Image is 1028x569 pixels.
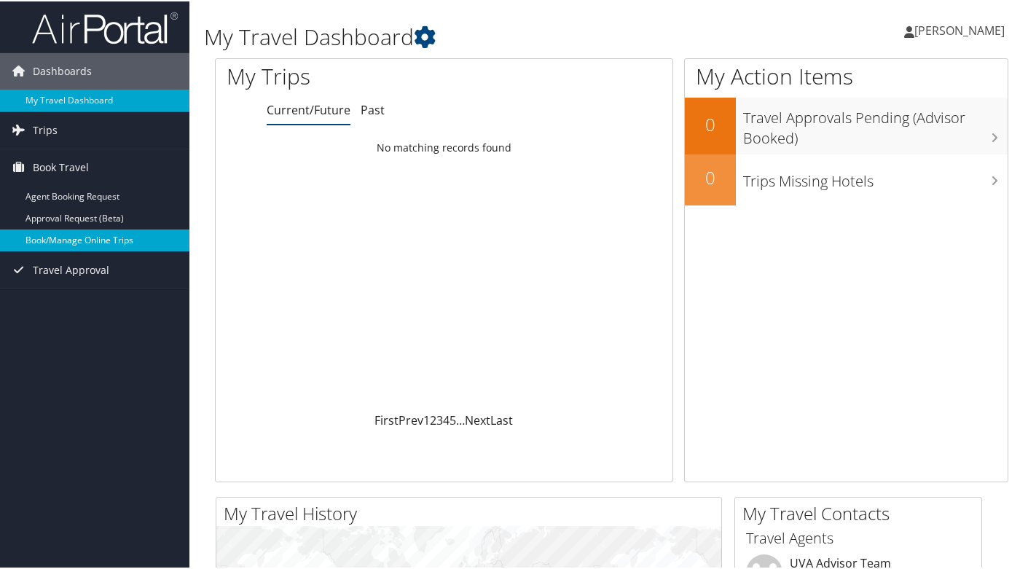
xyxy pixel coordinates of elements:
a: Next [465,411,490,427]
h2: My Travel History [224,500,721,525]
a: 1 [423,411,430,427]
h2: My Travel Contacts [742,500,981,525]
a: 3 [436,411,443,427]
a: 0Trips Missing Hotels [685,153,1008,204]
a: Current/Future [267,101,350,117]
a: 4 [443,411,450,427]
h2: 0 [685,164,736,189]
span: Trips [33,111,58,147]
span: … [456,411,465,427]
a: [PERSON_NAME] [904,7,1019,51]
h1: My Trips [227,60,471,90]
a: Prev [399,411,423,427]
span: Dashboards [33,52,92,88]
h3: Trips Missing Hotels [743,162,1008,190]
a: 0Travel Approvals Pending (Advisor Booked) [685,96,1008,152]
a: 2 [430,411,436,427]
img: airportal-logo.png [32,9,178,44]
h1: My Travel Dashboard [204,20,748,51]
h3: Travel Agents [746,527,970,547]
a: 5 [450,411,456,427]
span: Book Travel [33,148,89,184]
a: Last [490,411,513,427]
h1: My Action Items [685,60,1008,90]
a: First [374,411,399,427]
a: Past [361,101,385,117]
h2: 0 [685,111,736,136]
span: [PERSON_NAME] [914,21,1005,37]
h3: Travel Approvals Pending (Advisor Booked) [743,99,1008,147]
span: Travel Approval [33,251,109,287]
td: No matching records found [216,133,672,160]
